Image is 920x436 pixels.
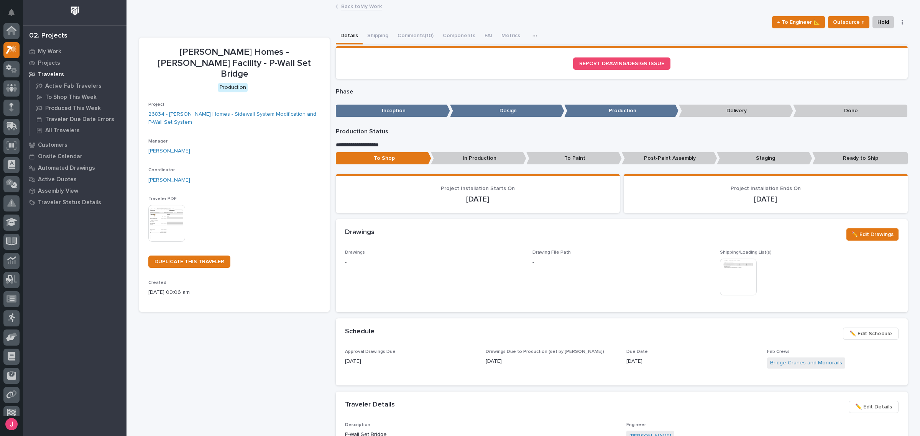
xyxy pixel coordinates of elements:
[38,60,60,67] p: Projects
[148,102,164,107] span: Project
[849,329,892,338] span: ✏️ Edit Schedule
[622,152,717,165] p: Post-Paint Assembly
[148,110,320,126] a: 26834 - [PERSON_NAME] Homes - Sidewall System Modification and P-Wall Set System
[872,16,894,28] button: Hold
[828,16,869,28] button: Outsource ↑
[849,401,899,413] button: ✏️ Edit Details
[843,328,899,340] button: ✏️ Edit Schedule
[148,256,230,268] a: DUPLICATE THIS TRAVELER
[345,357,476,366] p: [DATE]
[812,152,908,165] p: Ready to Ship
[23,162,127,174] a: Automated Drawings
[480,28,497,44] button: FAI
[441,186,515,191] span: Project Installation Starts On
[363,28,393,44] button: Shipping
[38,142,67,149] p: Customers
[532,250,571,255] span: Drawing File Path
[148,176,190,184] a: [PERSON_NAME]
[345,401,395,409] h2: Traveler Details
[846,228,899,241] button: ✏️ Edit Drawings
[45,116,114,123] p: Traveler Due Date Errors
[148,47,320,80] p: [PERSON_NAME] Homes - [PERSON_NAME] Facility - P-Wall Set Bridge
[30,125,127,136] a: All Travelers
[345,228,375,237] h2: Drawings
[877,18,889,27] span: Hold
[855,402,892,411] span: ✏️ Edit Details
[851,230,894,239] span: ✏️ Edit Drawings
[720,250,772,255] span: Shipping/Loading List(s)
[497,28,525,44] button: Metrics
[148,288,320,297] p: [DATE] 09:06 am
[23,57,127,69] a: Projects
[23,69,127,80] a: Travelers
[345,423,370,427] span: Description
[30,80,127,91] a: Active Fab Travelers
[767,349,790,354] span: Fab Crews
[148,139,168,144] span: Manager
[717,152,812,165] p: Staging
[679,105,793,117] p: Delivery
[23,46,127,57] a: My Work
[154,259,224,264] span: DUPLICATE THIS TRAVELER
[486,357,617,366] p: [DATE]
[3,416,20,432] button: users-avatar
[10,9,20,21] div: Notifications
[3,5,20,21] button: Notifications
[23,139,127,151] a: Customers
[45,94,97,101] p: To Shop This Week
[148,197,177,201] span: Traveler PDF
[38,153,82,160] p: Onsite Calendar
[532,259,534,267] p: -
[731,186,801,191] span: Project Installation Ends On
[393,28,438,44] button: Comments (10)
[148,147,190,155] a: [PERSON_NAME]
[336,152,431,165] p: To Shop
[793,105,907,117] p: Done
[486,349,604,354] span: Drawings Due to Production (set by [PERSON_NAME])
[431,152,526,165] p: In Production
[38,188,78,195] p: Assembly View
[450,105,564,117] p: Design
[38,165,95,172] p: Automated Drawings
[345,349,396,354] span: Approval Drawings Due
[345,259,523,267] p: -
[573,57,670,70] a: REPORT DRAWING/DESIGN ISSUE
[564,105,678,117] p: Production
[30,114,127,125] a: Traveler Due Date Errors
[218,83,248,92] div: Production
[777,18,820,27] span: ← To Engineer 📐
[770,359,842,367] a: Bridge Cranes and Monorails
[30,103,127,113] a: Produced This Week
[626,423,646,427] span: Engineer
[38,199,101,206] p: Traveler Status Details
[336,128,908,135] p: Production Status
[23,174,127,185] a: Active Quotes
[345,328,375,336] h2: Schedule
[148,280,166,285] span: Created
[345,195,611,204] p: [DATE]
[23,151,127,162] a: Onsite Calendar
[45,83,102,90] p: Active Fab Travelers
[341,2,382,10] a: Back toMy Work
[30,92,127,102] a: To Shop This Week
[29,32,67,40] div: 02. Projects
[579,61,664,66] span: REPORT DRAWING/DESIGN ISSUE
[38,176,77,183] p: Active Quotes
[38,48,61,55] p: My Work
[148,168,175,172] span: Coordinator
[38,71,64,78] p: Travelers
[336,28,363,44] button: Details
[345,250,365,255] span: Drawings
[68,4,82,18] img: Workspace Logo
[45,127,80,134] p: All Travelers
[438,28,480,44] button: Components
[626,349,648,354] span: Due Date
[23,197,127,208] a: Traveler Status Details
[45,105,101,112] p: Produced This Week
[23,185,127,197] a: Assembly View
[633,195,899,204] p: [DATE]
[833,18,864,27] span: Outsource ↑
[336,105,450,117] p: Inception
[526,152,622,165] p: To Paint
[772,16,825,28] button: ← To Engineer 📐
